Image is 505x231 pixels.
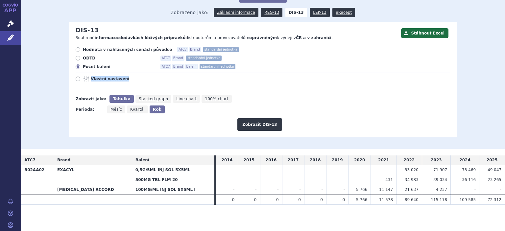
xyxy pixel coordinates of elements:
[189,47,201,52] span: Brand
[397,155,422,165] td: 2022
[186,56,222,61] span: standardní jednotka
[401,28,448,38] button: Stáhnout Excel
[132,175,215,185] th: 500MG TBL FLM 20
[200,64,235,69] span: standardní jednotka
[299,177,301,182] span: -
[119,35,186,40] strong: dodávkách léčivých přípravků
[76,35,398,41] p: Souhrnné o distributorům a provozovatelům k výdeji v .
[488,177,501,182] span: 23 265
[366,168,367,172] span: -
[277,177,278,182] span: -
[356,197,367,202] span: 5 766
[405,168,419,172] span: 33 020
[261,8,282,17] a: REG-13
[379,187,393,192] span: 11 147
[285,8,307,17] strong: DIS-13
[203,47,239,52] span: standardní jednotka
[57,158,70,162] span: Brand
[277,168,278,172] span: -
[299,168,301,172] span: -
[76,27,99,34] h2: DIS-13
[405,187,419,192] span: 21 637
[488,197,501,202] span: 72 312
[135,158,149,162] span: Balení
[451,155,479,165] td: 2024
[299,187,301,192] span: -
[110,107,122,112] span: Měsíc
[172,56,184,61] span: Brand
[232,197,235,202] span: 0
[54,185,132,195] th: [MEDICAL_DATA] ACCORD
[132,185,215,195] th: 100MG/ML INJ SOL 5X5ML I
[322,168,323,172] span: -
[91,76,163,81] span: Vlastní nastavení
[214,8,258,17] a: Základní informace
[113,97,130,101] span: Tabulka
[320,197,323,202] span: 0
[237,118,282,131] button: Zobrazit DIS-13
[296,35,331,40] strong: ČR a v zahraničí
[366,177,367,182] span: -
[83,64,155,69] span: Počet balení
[216,155,238,165] td: 2014
[462,168,476,172] span: 73 469
[233,177,234,182] span: -
[371,155,397,165] td: 2021
[255,168,256,172] span: -
[160,64,171,69] span: ATC7
[172,64,184,69] span: Brand
[95,35,117,40] strong: informace
[132,165,215,175] th: 0,5G/5ML INJ SOL 5X5ML
[233,168,234,172] span: -
[249,35,277,40] strong: oprávněným
[433,177,447,182] span: 39 034
[260,155,282,165] td: 2016
[349,155,371,165] td: 2020
[462,177,476,182] span: 36 116
[479,155,505,165] td: 2025
[422,155,450,165] td: 2023
[238,155,260,165] td: 2015
[342,197,345,202] span: 0
[392,168,393,172] span: -
[474,187,476,192] span: -
[433,168,447,172] span: 71 907
[277,187,278,192] span: -
[344,177,345,182] span: -
[171,8,209,17] span: Zobrazeno jako:
[233,187,234,192] span: -
[344,168,345,172] span: -
[356,187,367,192] span: 5 766
[255,177,256,182] span: -
[332,8,355,17] a: eRecept
[185,64,198,69] span: Balení
[322,187,323,192] span: -
[344,187,345,192] span: -
[304,155,326,165] td: 2018
[130,107,145,112] span: Kvartál
[83,47,172,52] span: Hodnota v nahlášených cenách původce
[500,187,501,192] span: -
[276,197,279,202] span: 0
[460,197,476,202] span: 109 585
[139,97,168,101] span: Stacked graph
[436,187,447,192] span: 4 237
[21,165,54,195] th: B02AA02
[254,197,257,202] span: 0
[177,47,188,52] span: ATC7
[205,97,228,101] span: 100% chart
[255,187,256,192] span: -
[385,177,393,182] span: 431
[83,56,155,61] span: ODTD
[282,155,304,165] td: 2017
[379,197,393,202] span: 11 578
[153,107,161,112] span: Rok
[24,158,36,162] span: ATC7
[322,177,323,182] span: -
[76,95,106,103] div: Zobrazit jako:
[405,177,419,182] span: 34 983
[298,197,301,202] span: 0
[176,97,197,101] span: Line chart
[310,8,329,17] a: LEK-13
[405,197,419,202] span: 89 640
